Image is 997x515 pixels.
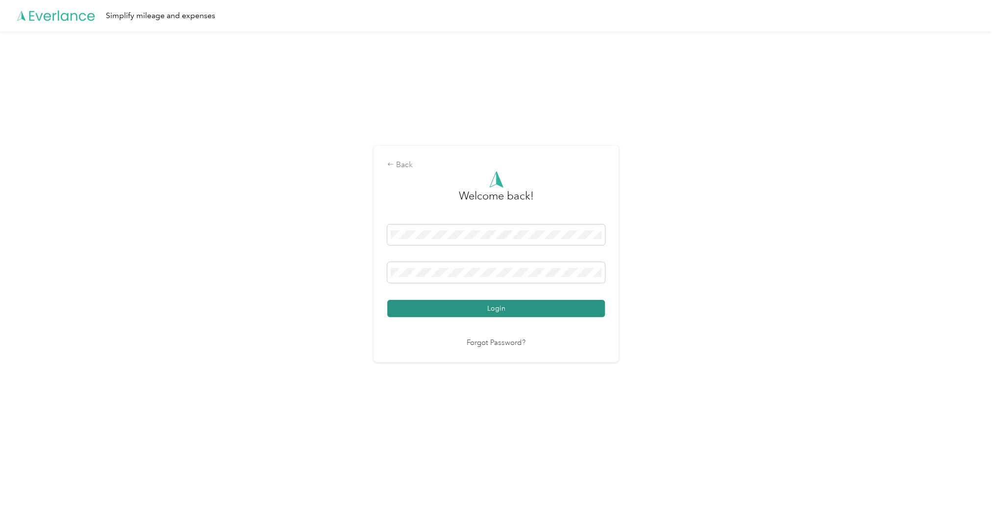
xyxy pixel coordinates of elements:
[387,159,605,171] div: Back
[106,10,215,22] div: Simplify mileage and expenses
[467,338,525,349] a: Forgot Password?
[942,460,997,515] iframe: Everlance-gr Chat Button Frame
[459,188,534,214] h3: greeting
[387,300,605,317] button: Login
